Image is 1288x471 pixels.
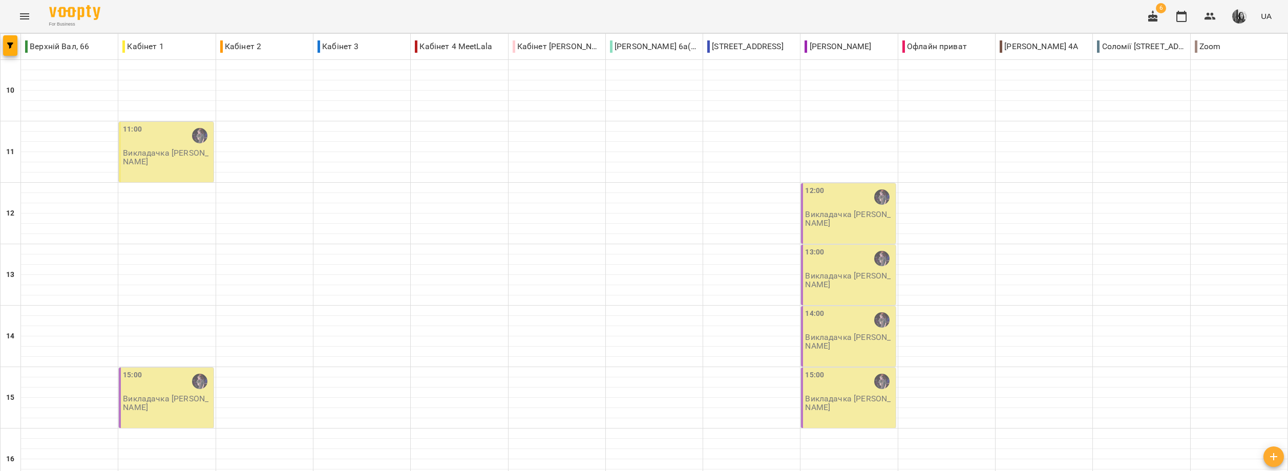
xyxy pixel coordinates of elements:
[805,394,893,412] p: Викладачка [PERSON_NAME]
[805,40,871,53] p: [PERSON_NAME]
[874,189,890,205] img: Валерія
[1261,11,1272,22] span: UA
[192,128,207,143] img: Валерія
[6,146,14,158] h6: 11
[123,148,211,166] p: Викладачка [PERSON_NAME]
[318,40,358,53] p: Кабінет 3
[25,40,89,53] p: Верхній Вал, 66
[1263,446,1284,467] button: Створити урок
[1156,3,1166,13] span: 6
[192,374,207,389] img: Валерія
[6,85,14,96] h6: 10
[415,40,492,53] p: Кабінет 4 MeetLala
[1195,40,1221,53] p: Zoom
[874,251,890,266] img: Валерія
[123,394,211,412] p: Викладачка [PERSON_NAME]
[49,5,100,20] img: Voopty Logo
[6,208,14,219] h6: 12
[1097,40,1186,53] p: Соломії [STREET_ADDRESS]
[1232,9,1247,24] img: 4144a380afaf68178b6f9e7a5f73bbd4.png
[805,271,893,289] p: Викладачка [PERSON_NAME]
[1000,40,1079,53] p: [PERSON_NAME] 4А
[12,4,37,29] button: Menu
[123,124,142,135] label: 11:00
[6,269,14,281] h6: 13
[122,40,163,53] p: Кабінет 1
[902,40,967,53] p: Офлайн приват
[805,185,824,197] label: 12:00
[6,392,14,403] h6: 15
[805,308,824,319] label: 14:00
[805,333,893,351] p: Викладачка [PERSON_NAME]
[513,40,601,53] p: Кабінет [PERSON_NAME]
[49,21,100,28] span: For Business
[6,454,14,465] h6: 16
[1257,7,1276,26] button: UA
[805,247,824,258] label: 13:00
[874,312,890,328] img: Валерія
[874,374,890,389] img: Валерія
[123,370,142,381] label: 15:00
[6,331,14,342] h6: 14
[220,40,261,53] p: Кабінет 2
[805,210,893,228] p: Викладачка [PERSON_NAME]
[805,370,824,381] label: 15:00
[707,40,784,53] p: [STREET_ADDRESS]
[610,40,699,53] p: [PERSON_NAME] 6а(Позняки)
